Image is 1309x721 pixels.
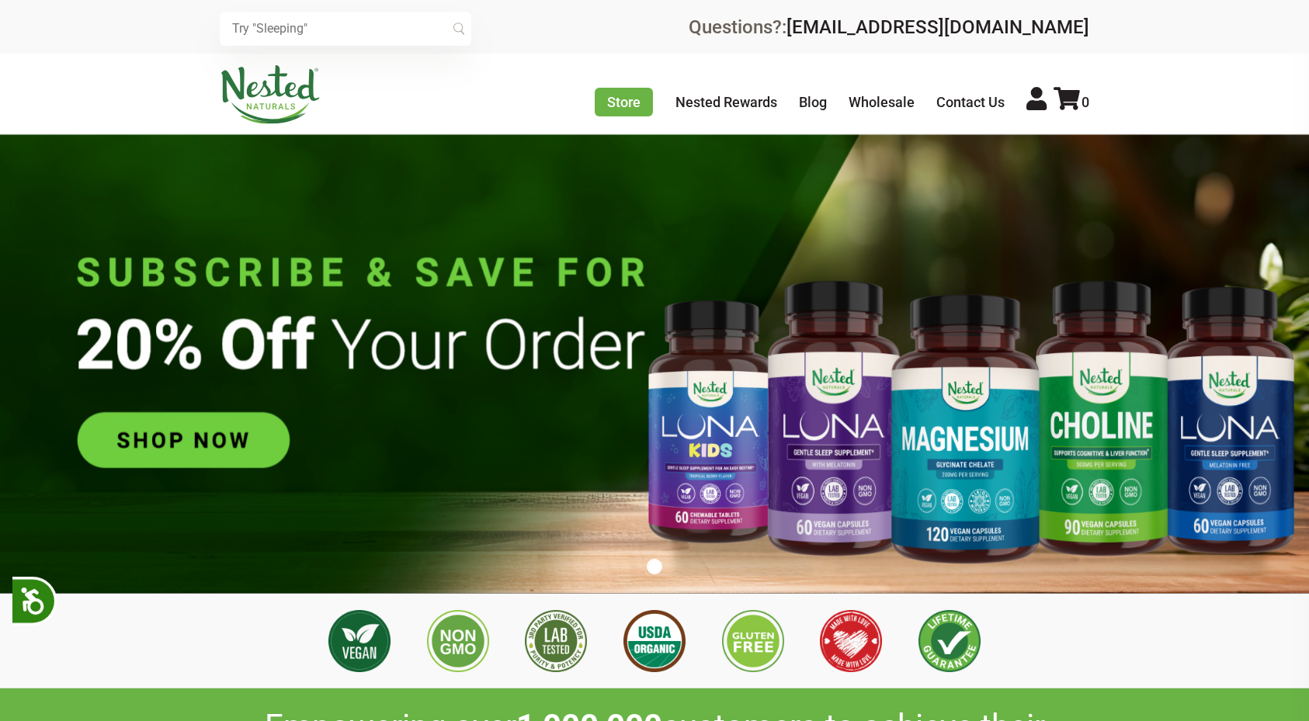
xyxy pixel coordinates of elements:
[220,65,321,124] img: Nested Naturals
[675,94,777,110] a: Nested Rewards
[722,610,784,672] img: Gluten Free
[799,94,827,110] a: Blog
[220,12,471,46] input: Try "Sleeping"
[623,610,686,672] img: USDA Organic
[849,94,915,110] a: Wholesale
[689,18,1089,36] div: Questions?:
[936,94,1005,110] a: Contact Us
[1082,94,1089,110] span: 0
[595,88,653,116] a: Store
[1054,94,1089,110] a: 0
[525,610,587,672] img: 3rd Party Lab Tested
[427,610,489,672] img: Non GMO
[647,559,662,574] button: 1 of 1
[786,16,1089,38] a: [EMAIL_ADDRESS][DOMAIN_NAME]
[918,610,981,672] img: Lifetime Guarantee
[328,610,391,672] img: Vegan
[820,610,882,672] img: Made with Love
